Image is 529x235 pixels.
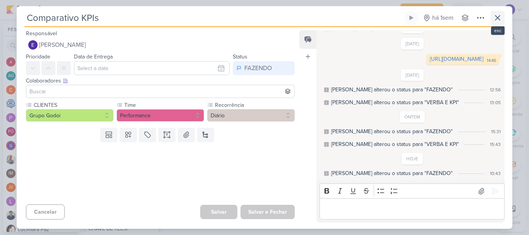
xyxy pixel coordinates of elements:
[117,109,204,122] button: Performance
[491,26,505,35] div: esc
[331,127,453,136] div: Eduardo alterou o status para "FAZENDO"
[26,38,295,52] button: [PERSON_NAME]
[324,87,329,92] div: Este log é visível à todos no kard
[233,53,247,60] label: Status
[420,11,457,25] button: há 1sem
[490,170,501,177] div: 10:43
[324,142,329,147] div: Este log é visível à todos no kard
[233,61,295,75] button: FAZENDO
[28,87,293,96] input: Buscar
[214,101,295,109] label: Recorrência
[39,40,86,50] span: [PERSON_NAME]
[319,198,505,220] div: Editor editing area: main
[319,184,505,199] div: Editor toolbar
[490,141,501,148] div: 15:43
[207,109,295,122] button: Diário
[324,100,329,105] div: Este log é visível à todos no kard
[331,140,459,148] div: Eduardo alterou o status para "VERBA E KPI"
[74,53,113,60] label: Data de Entrega
[490,99,501,106] div: 13:05
[432,13,453,22] div: há 1sem
[487,58,496,64] div: 14:46
[490,86,501,93] div: 12:56
[26,53,50,60] label: Prioridade
[244,63,272,73] div: FAZENDO
[28,40,38,50] img: Eduardo Quaresma
[33,101,113,109] label: CLIENTES
[26,77,295,85] div: Colaboradores
[331,169,453,177] div: Eduardo alterou o status para "FAZENDO"
[408,15,414,21] div: Ligar relógio
[331,98,459,106] div: Eduardo alterou o status para "VERBA E KPI"
[26,30,57,37] label: Responsável
[74,61,230,75] input: Select a date
[324,171,329,176] div: Este log é visível à todos no kard
[430,56,483,62] a: [URL][DOMAIN_NAME]
[124,101,204,109] label: Time
[26,109,113,122] button: Grupo Godoi
[24,11,403,25] input: Kard Sem Título
[331,86,453,94] div: Eduardo alterou o status para "FAZENDO"
[491,128,501,135] div: 15:31
[26,204,65,220] button: Cancelar
[324,129,329,134] div: Este log é visível à todos no kard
